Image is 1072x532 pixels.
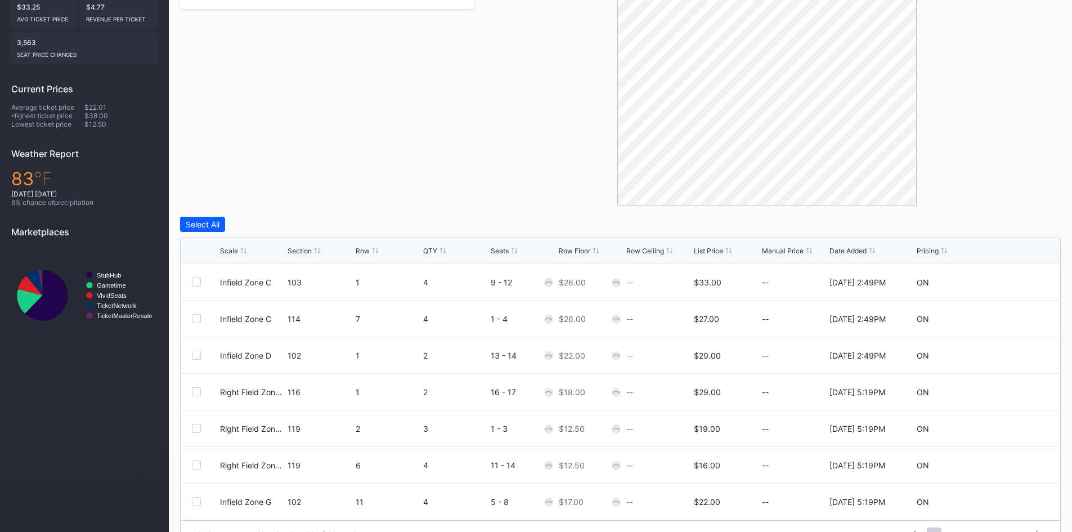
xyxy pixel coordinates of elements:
div: 102 [288,497,352,507]
div: Manual Price [762,247,804,255]
div: ON [917,314,929,324]
div: Infield Zone C [220,278,271,287]
div: Current Prices [11,83,158,95]
div: 6 [356,461,420,470]
div: [DATE] 5:19PM [829,424,885,433]
div: $33.00 [694,278,721,287]
div: Lowest ticket price [11,120,84,128]
div: $26.00 [559,278,586,287]
div: -- [626,314,633,324]
div: [DATE] [DATE] [11,190,158,198]
button: Select All [180,217,225,232]
div: Weather Report [11,148,158,159]
div: $27.00 [694,314,719,324]
div: 4 [423,461,488,470]
div: Revenue per ticket [86,11,152,23]
text: VividSeats [97,292,127,299]
div: $17.00 [559,497,584,507]
text: Gametime [97,282,126,289]
div: Select All [186,220,219,229]
div: Infield Zone D [220,351,271,360]
div: 102 [288,351,352,360]
div: $29.00 [694,351,721,360]
div: 13 - 14 [491,351,555,360]
div: 11 [356,497,420,507]
div: [DATE] 5:19PM [829,497,885,507]
div: ON [917,497,929,507]
div: 116 [288,387,352,397]
div: 119 [288,461,352,470]
div: 6 % chance of precipitation [11,198,158,207]
div: -- [762,351,827,360]
div: -- [762,497,827,507]
div: 1 - 3 [491,424,555,433]
div: -- [626,424,633,433]
div: Section [288,247,312,255]
div: $16.00 [694,461,720,470]
div: -- [762,424,827,433]
div: -- [762,387,827,397]
div: 7 [356,314,420,324]
div: 2 [423,387,488,397]
div: 2 [423,351,488,360]
div: $38.00 [84,111,158,120]
div: $22.00 [694,497,720,507]
div: Infield Zone C [220,314,271,324]
div: 1 [356,351,420,360]
div: 103 [288,278,352,287]
div: Highest ticket price [11,111,84,120]
div: $12.50 [559,424,585,433]
div: Pricing [917,247,939,255]
div: ON [917,424,929,433]
div: $12.50 [84,120,158,128]
div: 4 [423,314,488,324]
div: [DATE] 2:49PM [829,314,886,324]
div: -- [626,387,633,397]
span: ℉ [34,168,52,190]
div: -- [762,278,827,287]
text: StubHub [97,272,122,279]
div: 5 - 8 [491,497,555,507]
div: -- [626,351,633,360]
div: Infield Zone G [220,497,271,507]
div: 3 [423,424,488,433]
div: seat price changes [17,47,152,58]
div: Date Added [829,247,867,255]
div: Right Field Zone J [220,461,285,470]
div: [DATE] 2:49PM [829,351,886,360]
text: TicketMasterResale [97,312,152,319]
div: [DATE] 5:19PM [829,387,885,397]
div: ON [917,461,929,470]
div: $12.50 [559,461,585,470]
div: Right Field Zone E2 [220,387,285,397]
div: Row Floor [559,247,590,255]
div: 1 [356,387,420,397]
div: Average ticket price [11,103,84,111]
div: -- [762,461,827,470]
div: [DATE] 2:49PM [829,278,886,287]
div: $22.00 [559,351,585,360]
div: -- [626,461,633,470]
div: 11 - 14 [491,461,555,470]
div: ON [917,387,929,397]
div: ON [917,351,929,360]
div: Seats [491,247,509,255]
div: 4 [423,497,488,507]
div: 114 [288,314,352,324]
div: 2 [356,424,420,433]
text: TicketNetwork [97,302,137,309]
div: Row [356,247,370,255]
div: 3,563 [11,33,158,64]
div: [DATE] 5:19PM [829,461,885,470]
div: List Price [694,247,723,255]
div: Avg ticket price [17,11,70,23]
div: -- [762,314,827,324]
div: QTY [423,247,437,255]
div: 119 [288,424,352,433]
div: $26.00 [559,314,586,324]
div: 1 [356,278,420,287]
div: 1 - 4 [491,314,555,324]
div: 4 [423,278,488,287]
div: 83 [11,168,158,190]
div: $29.00 [694,387,721,397]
